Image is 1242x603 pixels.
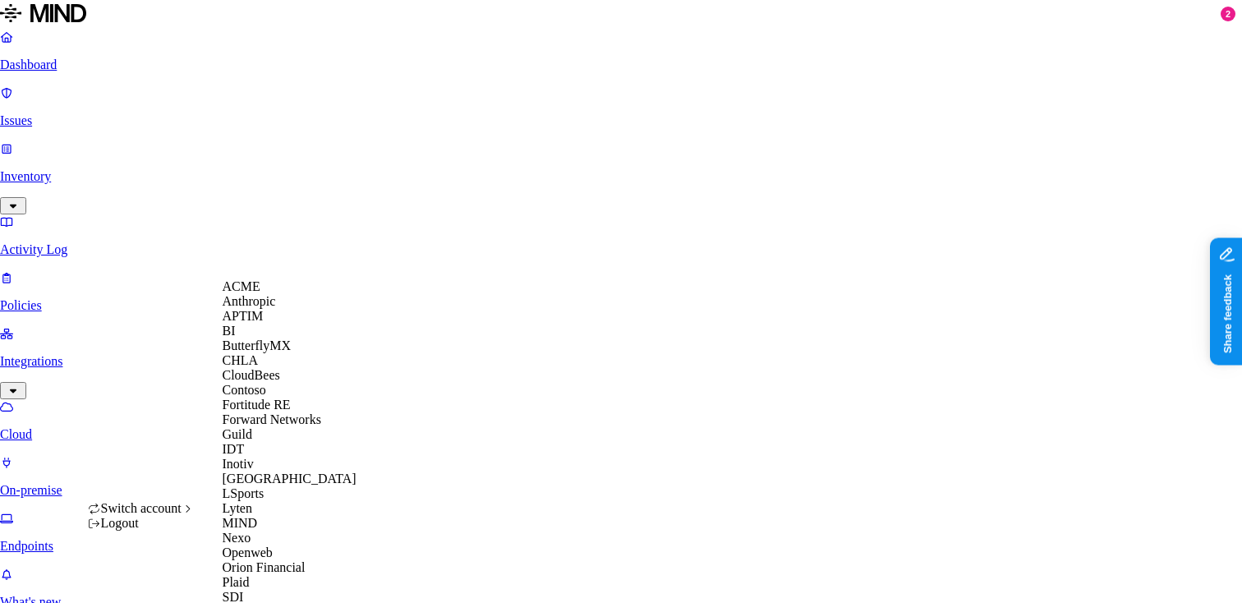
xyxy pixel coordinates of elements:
[223,531,251,545] span: Nexo
[223,516,258,530] span: MIND
[223,427,252,441] span: Guild
[223,442,245,456] span: IDT
[223,383,266,397] span: Contoso
[223,412,321,426] span: Forward Networks
[223,398,291,412] span: Fortitude RE
[223,324,236,338] span: BI
[223,368,280,382] span: CloudBees
[223,338,292,352] span: ButterflyMX
[223,560,306,574] span: Orion Financial
[223,279,260,293] span: ACME
[223,309,264,323] span: APTIM
[223,486,264,500] span: LSports
[223,472,356,486] span: [GEOGRAPHIC_DATA]
[223,501,252,515] span: Lyten
[223,353,259,367] span: CHLA
[101,501,182,515] span: Switch account
[223,575,250,589] span: Plaid
[223,294,276,308] span: Anthropic
[88,516,195,531] div: Logout
[223,457,254,471] span: Inotiv
[223,545,273,559] span: Openweb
